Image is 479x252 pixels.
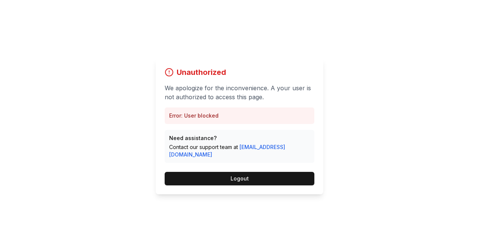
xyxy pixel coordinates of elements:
[177,67,226,78] h1: Unauthorized
[169,143,310,158] p: Contact our support team at
[165,172,314,185] button: Logout
[169,144,285,158] a: [EMAIL_ADDRESS][DOMAIN_NAME]
[165,84,314,101] p: We apologize for the inconvenience. A your user is not authorized to access this page.
[169,134,310,142] p: Need assistance?
[169,112,310,119] p: Error: User blocked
